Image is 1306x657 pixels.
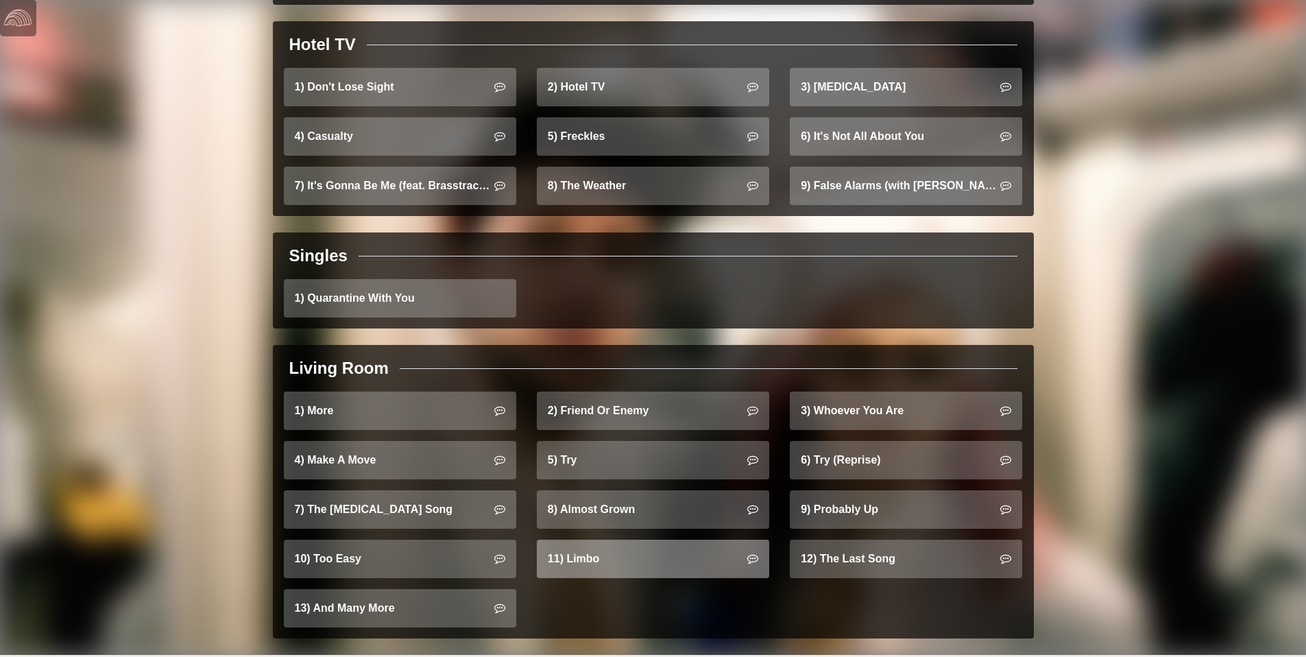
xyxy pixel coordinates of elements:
a: 5) Try [537,441,769,479]
img: logo-white-4c48a5e4bebecaebe01ca5a9d34031cfd3d4ef9ae749242e8c4bf12ef99f53e8.png [4,4,32,32]
a: 2) Friend Or Enemy [537,392,769,430]
a: 2) Hotel TV [537,68,769,106]
a: 10) Too Easy [284,540,516,578]
div: Hotel TV [289,32,356,57]
a: 9) False Alarms (with [PERSON_NAME]) [790,167,1022,205]
a: 8) The Weather [537,167,769,205]
a: 4) Casualty [284,117,516,156]
a: 11) Limbo [537,540,769,578]
a: 1) More [284,392,516,430]
a: 7) The [MEDICAL_DATA] Song [284,490,516,529]
a: 1) Don't Lose Sight [284,68,516,106]
a: 13) And Many More [284,589,516,628]
a: 6) Try (Reprise) [790,441,1022,479]
a: 4) Make A Move [284,441,516,479]
a: 9) Probably Up [790,490,1022,529]
a: 5) Freckles [537,117,769,156]
div: Living Room [289,356,389,381]
a: 7) It's Gonna Be Me (feat. Brasstracks) [284,167,516,205]
div: Singles [289,243,348,268]
a: 8) Almost Grown [537,490,769,529]
a: 6) It's Not All About You [790,117,1022,156]
a: 3) Whoever You Are [790,392,1022,430]
a: 3) [MEDICAL_DATA] [790,68,1022,106]
a: 12) The Last Song [790,540,1022,578]
a: 1) Quarantine With You [284,279,516,318]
